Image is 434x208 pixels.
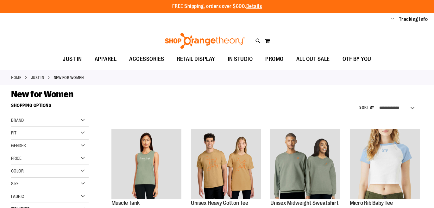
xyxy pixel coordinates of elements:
span: Fabric [11,194,24,199]
span: New for Women [11,89,73,100]
img: Shop Orangetheory [164,33,246,49]
span: Gender [11,143,26,148]
span: Brand [11,118,24,123]
a: Home [11,75,21,81]
span: APPAREL [95,52,117,66]
button: Account menu [391,16,394,23]
label: Sort By [359,105,374,110]
a: Unisex Midweight Sweatshirt [270,200,339,206]
p: FREE Shipping, orders over $600. [172,3,262,10]
img: Unisex Heavy Cotton Tee [191,129,261,199]
strong: Shopping Options [11,100,89,114]
span: PROMO [265,52,284,66]
span: RETAIL DISPLAY [177,52,215,66]
span: IN STUDIO [228,52,253,66]
a: Unisex Heavy Cotton Tee [191,129,261,200]
a: Muscle Tank [111,200,140,206]
img: Micro Rib Baby Tee [350,129,420,199]
span: Fit [11,130,16,135]
a: Tracking Info [399,16,428,23]
span: Size [11,181,19,186]
a: Unisex Heavy Cotton Tee [191,200,248,206]
span: JUST IN [63,52,82,66]
img: Muscle Tank [111,129,181,199]
span: ALL OUT SALE [296,52,330,66]
a: Micro Rib Baby Tee [350,129,420,200]
a: JUST IN [31,75,44,81]
a: Details [246,3,262,9]
a: Unisex Midweight Sweatshirt [270,129,340,200]
span: Price [11,156,22,161]
span: OTF BY YOU [343,52,371,66]
span: Color [11,168,24,173]
img: Unisex Midweight Sweatshirt [270,129,340,199]
strong: New for Women [54,75,84,81]
span: ACCESSORIES [129,52,164,66]
a: Micro Rib Baby Tee [350,200,393,206]
a: Muscle Tank [111,129,181,200]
